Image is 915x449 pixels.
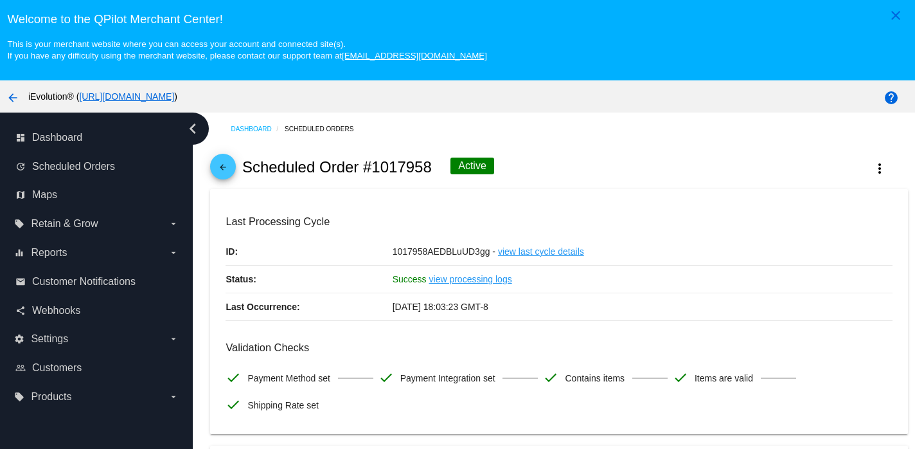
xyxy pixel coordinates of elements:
i: email [15,277,26,287]
i: dashboard [15,133,26,143]
a: [EMAIL_ADDRESS][DOMAIN_NAME] [342,51,487,60]
a: people_outline Customers [15,358,179,378]
a: [URL][DOMAIN_NAME] [79,91,174,102]
i: local_offer [14,392,24,402]
i: share [15,306,26,316]
i: equalizer [14,248,24,258]
a: Dashboard [231,119,285,139]
i: arrow_drop_down [168,334,179,344]
span: Customers [32,362,82,374]
span: 1017958AEDBLuUD3gg - [393,246,495,257]
span: Payment Method set [247,365,330,392]
span: Retain & Grow [31,218,98,230]
span: Dashboard [32,132,82,143]
mat-icon: check [378,370,394,385]
mat-icon: more_vert [872,161,887,176]
span: iEvolution® ( ) [28,91,177,102]
span: Maps [32,189,57,201]
a: Scheduled Orders [285,119,365,139]
span: [DATE] 18:03:23 GMT-8 [393,302,488,312]
h3: Last Processing Cycle [226,215,892,228]
a: email Customer Notifications [15,271,179,292]
h3: Validation Checks [226,342,892,354]
span: Payment Integration set [400,365,495,392]
span: Customer Notifications [32,276,136,288]
i: chevron_left [182,118,203,139]
p: Last Occurrence: [226,293,392,320]
a: update Scheduled Orders [15,156,179,177]
span: Reports [31,247,67,259]
span: Webhooks [32,305,80,316]
a: share Webhooks [15,300,179,321]
span: Scheduled Orders [32,161,115,172]
span: Items are valid [695,365,753,392]
h3: Welcome to the QPilot Merchant Center! [7,12,907,26]
i: map [15,190,26,200]
i: arrow_drop_down [168,248,179,258]
mat-icon: close [888,8,903,23]
mat-icon: arrow_back [5,90,21,105]
i: people_outline [15,363,26,373]
span: Success [393,274,427,284]
p: ID: [226,238,392,265]
a: map Maps [15,185,179,205]
mat-icon: arrow_back [215,163,231,178]
mat-icon: check [226,370,241,385]
i: settings [14,334,24,344]
mat-icon: check [226,397,241,412]
i: arrow_drop_down [168,219,179,229]
span: Products [31,391,71,403]
span: Contains items [565,365,625,392]
a: view processing logs [429,266,512,293]
mat-icon: check [673,370,688,385]
i: update [15,161,26,172]
mat-icon: help [884,90,899,105]
span: Shipping Rate set [247,392,319,419]
div: Active [450,158,494,174]
mat-icon: check [543,370,558,385]
a: view last cycle details [498,238,584,265]
i: arrow_drop_down [168,392,179,402]
h2: Scheduled Order #1017958 [242,158,432,176]
small: This is your merchant website where you can access your account and connected site(s). If you hav... [7,39,486,60]
a: dashboard Dashboard [15,127,179,148]
span: Settings [31,333,68,345]
i: local_offer [14,219,24,229]
p: Status: [226,266,392,293]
